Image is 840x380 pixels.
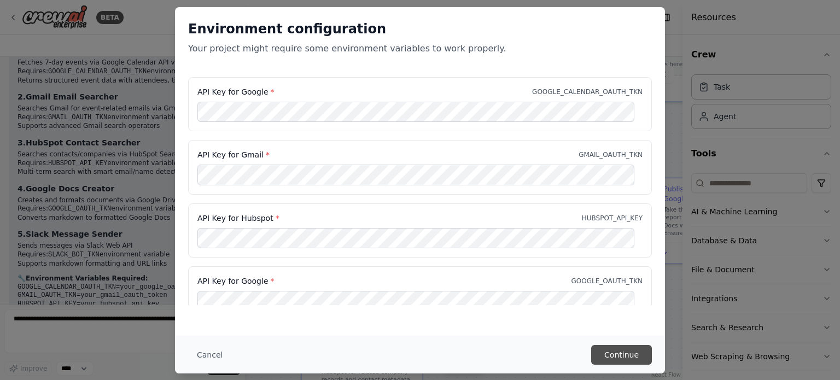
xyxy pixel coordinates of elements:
p: GOOGLE_CALENDAR_OAUTH_TKN [532,87,643,96]
button: Cancel [188,345,231,365]
label: API Key for Gmail [197,149,270,160]
p: GOOGLE_OAUTH_TKN [571,277,643,285]
h2: Environment configuration [188,20,652,38]
button: Continue [591,345,652,365]
label: API Key for Hubspot [197,213,279,224]
label: API Key for Google [197,276,275,287]
label: API Key for Google [197,86,275,97]
p: Your project might require some environment variables to work properly. [188,42,652,55]
p: GMAIL_OAUTH_TKN [579,150,643,159]
p: HUBSPOT_API_KEY [582,214,643,223]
